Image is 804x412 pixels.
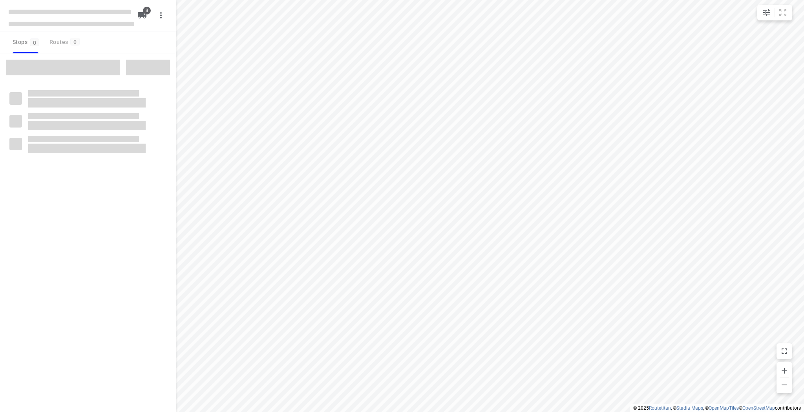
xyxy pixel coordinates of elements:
li: © 2025 , © , © © contributors [633,405,801,411]
a: OpenStreetMap [742,405,775,411]
button: Map settings [759,5,775,20]
a: OpenMapTiles [709,405,739,411]
a: Stadia Maps [676,405,703,411]
div: small contained button group [757,5,792,20]
a: Routetitan [649,405,671,411]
